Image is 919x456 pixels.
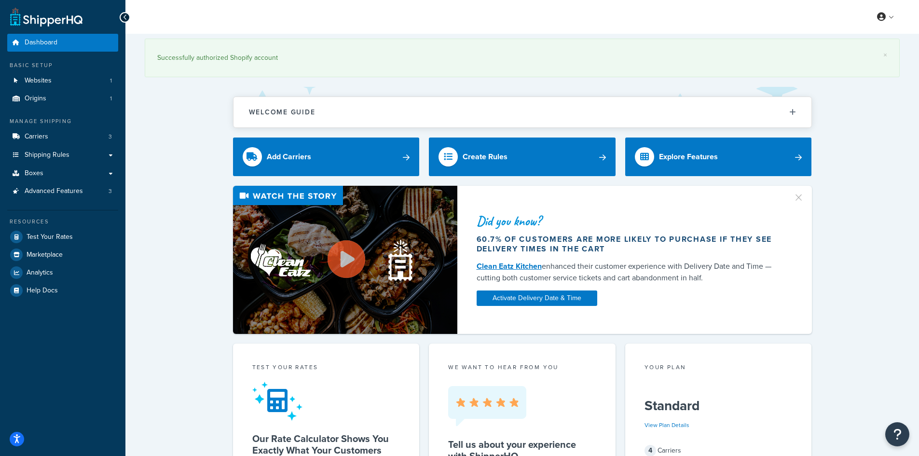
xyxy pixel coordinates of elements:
span: Boxes [25,169,43,178]
div: Create Rules [463,150,508,164]
img: Video thumbnail [233,186,457,334]
a: Create Rules [429,138,616,176]
span: Carriers [25,133,48,141]
span: 3 [109,187,112,195]
div: Successfully authorized Shopify account [157,51,887,65]
span: Dashboard [25,39,57,47]
span: 3 [109,133,112,141]
a: Activate Delivery Date & Time [477,290,597,306]
div: Explore Features [659,150,718,164]
a: Origins1 [7,90,118,108]
li: Origins [7,90,118,108]
div: Add Carriers [267,150,311,164]
a: Dashboard [7,34,118,52]
span: Analytics [27,269,53,277]
a: Carriers3 [7,128,118,146]
span: Help Docs [27,287,58,295]
button: Welcome Guide [233,97,811,127]
div: enhanced their customer experience with Delivery Date and Time — cutting both customer service ti... [477,261,782,284]
a: × [883,51,887,59]
a: Websites1 [7,72,118,90]
a: Clean Eatz Kitchen [477,261,542,272]
a: Boxes [7,165,118,182]
a: Analytics [7,264,118,281]
a: Add Carriers [233,138,420,176]
span: Advanced Features [25,187,83,195]
li: Websites [7,72,118,90]
li: Advanced Features [7,182,118,200]
li: Carriers [7,128,118,146]
span: 1 [110,77,112,85]
h2: Welcome Guide [249,109,315,116]
a: Marketplace [7,246,118,263]
span: Origins [25,95,46,103]
a: Shipping Rules [7,146,118,164]
div: 60.7% of customers are more likely to purchase if they see delivery times in the cart [477,235,782,254]
a: Explore Features [625,138,812,176]
span: Test Your Rates [27,233,73,241]
span: Marketplace [27,251,63,259]
h5: Standard [645,398,793,414]
div: Manage Shipping [7,117,118,125]
a: Advanced Features3 [7,182,118,200]
p: we want to hear from you [448,363,596,372]
a: View Plan Details [645,421,689,429]
span: Shipping Rules [25,151,69,159]
div: Did you know? [477,214,782,228]
a: Help Docs [7,282,118,299]
div: Basic Setup [7,61,118,69]
div: Resources [7,218,118,226]
span: 1 [110,95,112,103]
button: Open Resource Center [885,422,909,446]
div: Test your rates [252,363,400,374]
span: Websites [25,77,52,85]
a: Test Your Rates [7,228,118,246]
div: Your Plan [645,363,793,374]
